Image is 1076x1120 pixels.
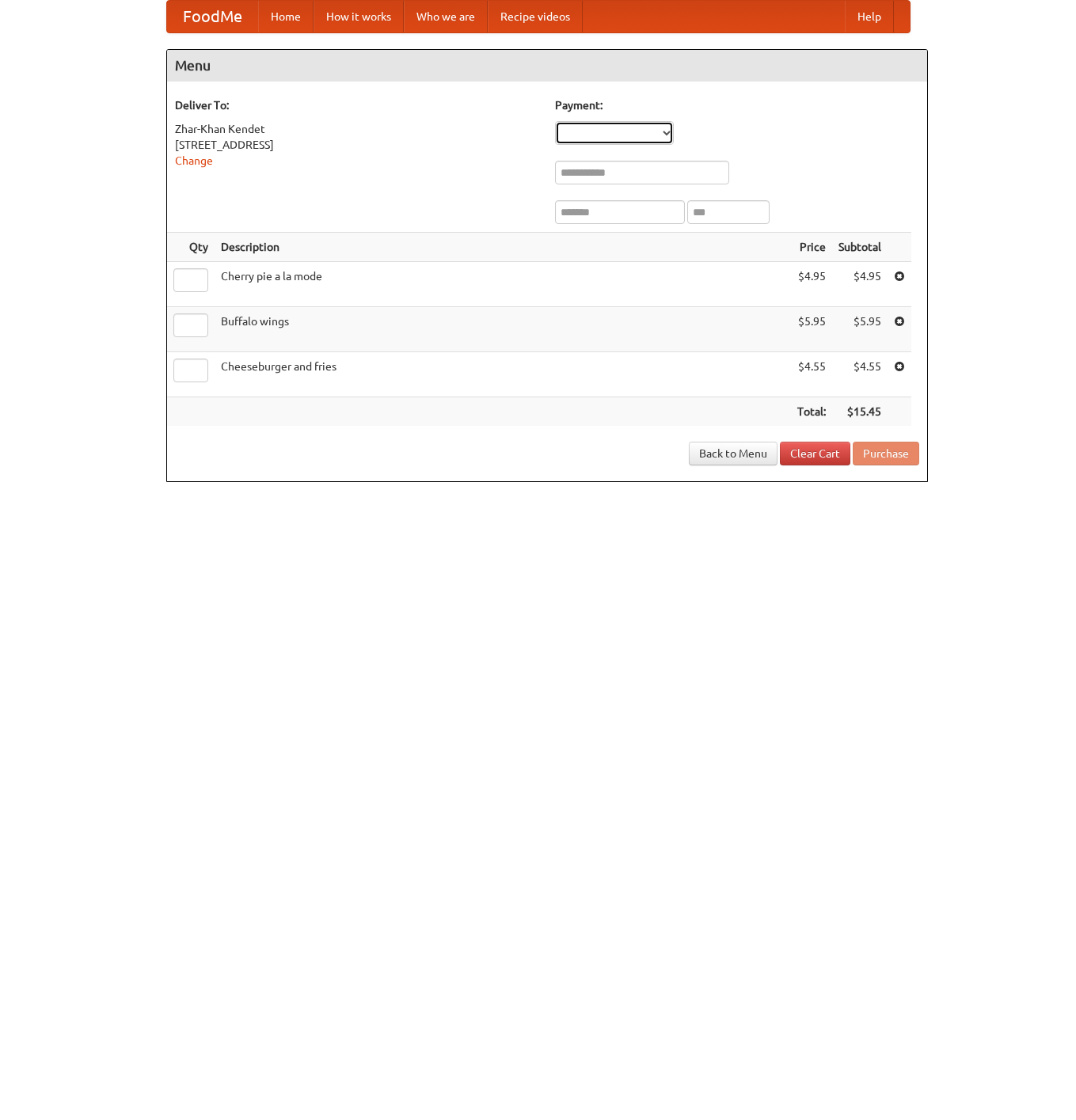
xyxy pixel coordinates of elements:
[314,1,404,32] a: How it works
[689,442,778,465] a: Back to Menu
[215,307,791,352] td: Buffalo wings
[791,233,832,262] th: Price
[215,233,791,262] th: Description
[780,442,850,465] a: Clear Cart
[832,307,888,352] td: $5.95
[853,442,919,465] button: Purchase
[791,397,832,427] th: Total:
[488,1,583,32] a: Recipe videos
[791,307,832,352] td: $5.95
[167,1,258,32] a: FoodMe
[845,1,894,32] a: Help
[167,50,927,82] h4: Menu
[175,154,213,167] a: Change
[258,1,314,32] a: Home
[404,1,488,32] a: Who we are
[555,97,919,113] h5: Payment:
[167,233,215,262] th: Qty
[832,262,888,307] td: $4.95
[175,137,539,153] div: [STREET_ADDRESS]
[215,262,791,307] td: Cherry pie a la mode
[791,352,832,397] td: $4.55
[215,352,791,397] td: Cheeseburger and fries
[832,397,888,427] th: $15.45
[175,97,539,113] h5: Deliver To:
[791,262,832,307] td: $4.95
[832,233,888,262] th: Subtotal
[832,352,888,397] td: $4.55
[175,121,539,137] div: Zhar-Khan Kendet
